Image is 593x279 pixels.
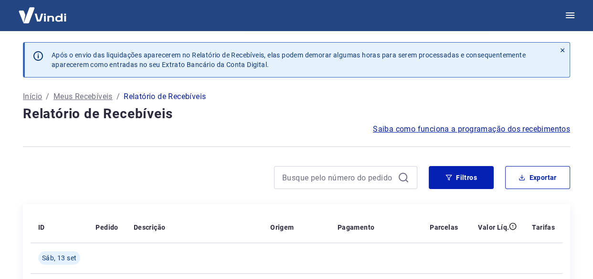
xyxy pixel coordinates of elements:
[338,223,375,232] p: Pagamento
[282,170,394,185] input: Busque pelo número do pedido
[53,91,113,102] a: Meus Recebíveis
[116,91,120,102] p: /
[23,91,42,102] a: Início
[11,0,74,30] img: Vindi
[124,91,206,102] p: Relatório de Recebíveis
[478,223,509,232] p: Valor Líq.
[23,104,570,123] h4: Relatório de Recebíveis
[38,223,45,232] p: ID
[430,223,458,232] p: Parcelas
[46,91,49,102] p: /
[42,253,76,263] span: Sáb, 13 set
[373,123,570,135] a: Saiba como funciona a programação dos recebimentos
[532,223,555,232] p: Tarifas
[429,166,494,189] button: Filtros
[134,223,166,232] p: Descrição
[52,50,548,69] p: Após o envio das liquidações aparecerem no Relatório de Recebíveis, elas podem demorar algumas ho...
[270,223,294,232] p: Origem
[505,166,570,189] button: Exportar
[95,223,118,232] p: Pedido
